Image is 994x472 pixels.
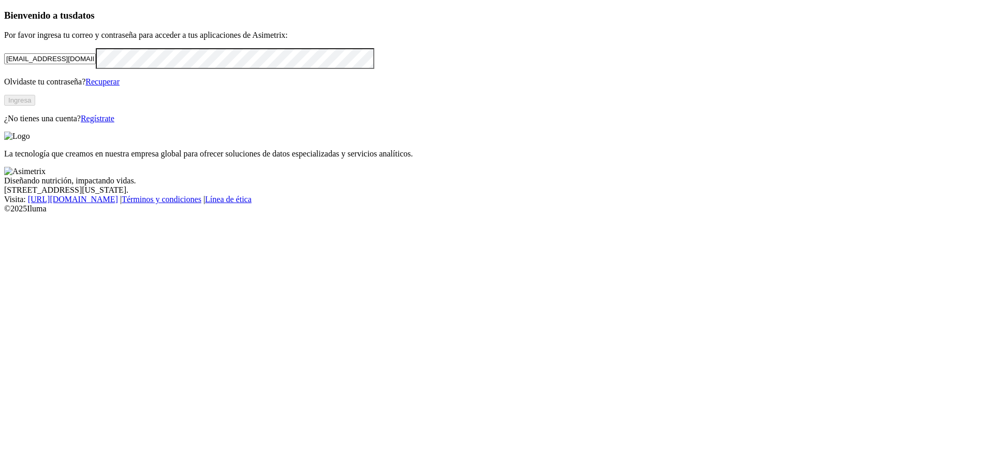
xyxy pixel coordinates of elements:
p: Olvidaste tu contraseña? [4,77,990,87]
div: Diseñando nutrición, impactando vidas. [4,176,990,185]
input: Tu correo [4,53,96,64]
img: Asimetrix [4,167,46,176]
p: La tecnología que creamos en nuestra empresa global para ofrecer soluciones de datos especializad... [4,149,990,159]
a: Términos y condiciones [122,195,201,204]
div: Visita : | | [4,195,990,204]
a: Regístrate [81,114,114,123]
button: Ingresa [4,95,35,106]
p: ¿No tienes una cuenta? [4,114,990,123]
a: [URL][DOMAIN_NAME] [28,195,118,204]
div: [STREET_ADDRESS][US_STATE]. [4,185,990,195]
a: Línea de ética [205,195,252,204]
span: datos [72,10,95,21]
div: © 2025 Iluma [4,204,990,213]
p: Por favor ingresa tu correo y contraseña para acceder a tus aplicaciones de Asimetrix: [4,31,990,40]
h3: Bienvenido a tus [4,10,990,21]
a: Recuperar [85,77,120,86]
img: Logo [4,132,30,141]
